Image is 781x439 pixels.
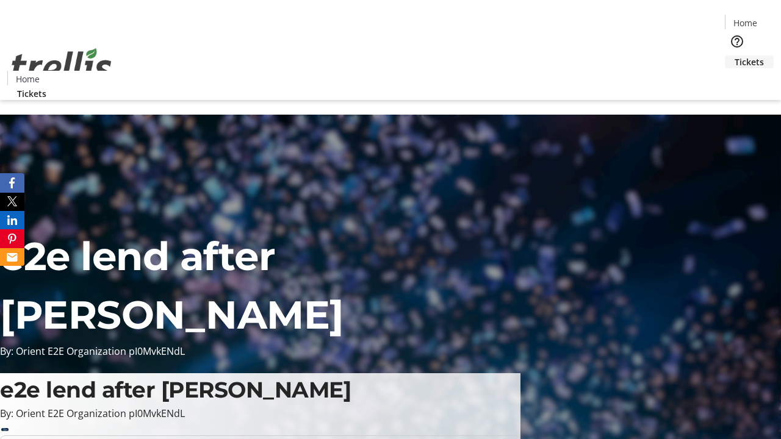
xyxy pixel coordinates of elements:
[725,16,765,29] a: Home
[725,55,774,68] a: Tickets
[8,73,47,85] a: Home
[725,68,749,93] button: Cart
[735,55,764,68] span: Tickets
[16,73,40,85] span: Home
[17,87,46,100] span: Tickets
[733,16,757,29] span: Home
[7,35,116,96] img: Orient E2E Organization pI0MvkENdL's Logo
[725,29,749,54] button: Help
[7,87,56,100] a: Tickets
